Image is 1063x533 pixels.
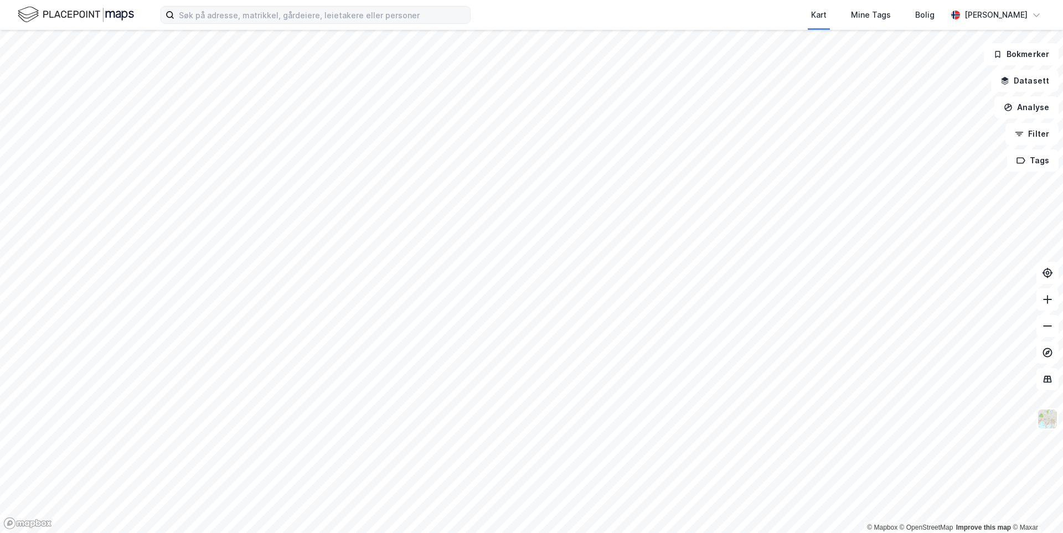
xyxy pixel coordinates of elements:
button: Datasett [991,70,1059,92]
button: Bokmerker [984,43,1059,65]
div: Bolig [915,8,935,22]
img: Z [1037,408,1058,429]
div: Kontrollprogram for chat [1008,480,1063,533]
img: logo.f888ab2527a4732fd821a326f86c7f29.svg [18,5,134,24]
a: Mapbox [867,524,897,531]
a: Improve this map [956,524,1011,531]
div: [PERSON_NAME] [964,8,1028,22]
button: Filter [1005,123,1059,145]
button: Tags [1007,149,1059,172]
input: Søk på adresse, matrikkel, gårdeiere, leietakere eller personer [174,7,470,23]
button: Analyse [994,96,1059,118]
div: Kart [811,8,827,22]
a: OpenStreetMap [900,524,953,531]
iframe: Chat Widget [1008,480,1063,533]
div: Mine Tags [851,8,891,22]
a: Mapbox homepage [3,517,52,530]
